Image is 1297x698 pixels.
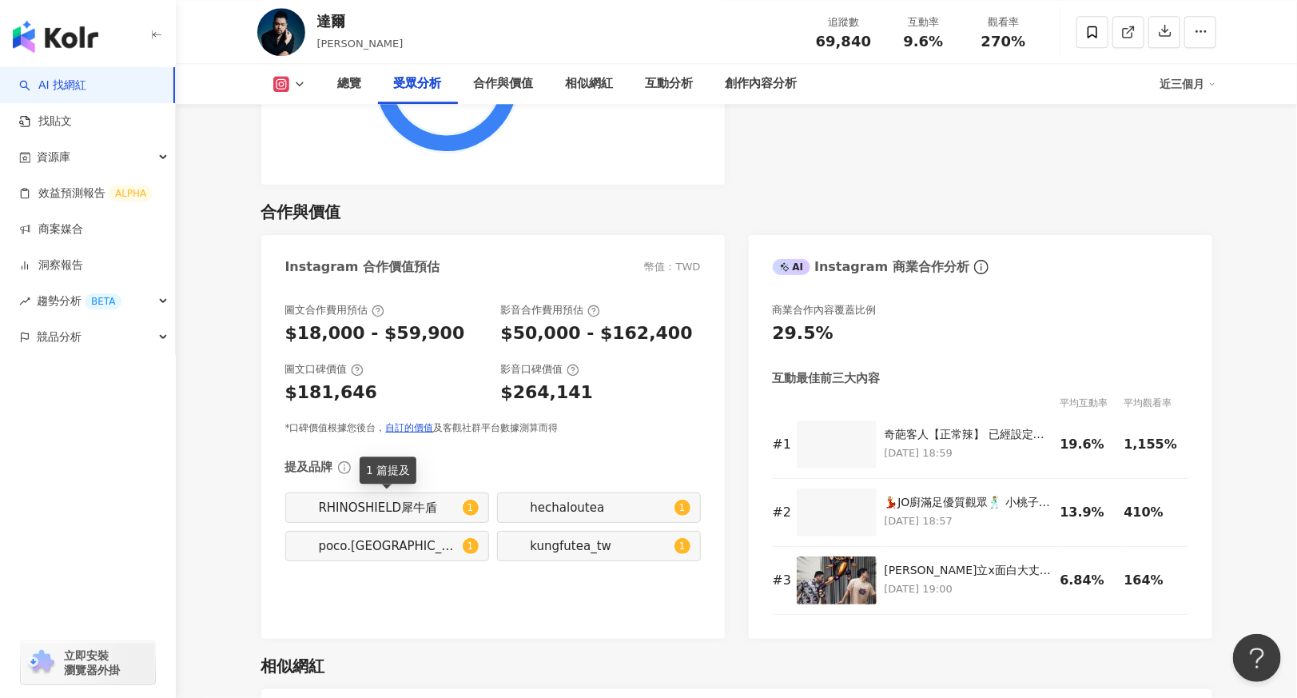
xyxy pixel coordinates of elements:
[1124,572,1180,589] div: 164%
[797,489,877,536] img: 💃🏼JO廚滿足優質觀眾🕺 小桃子JOJO立是吧？ 再送膽大黨+真珠美人魚！大方吧！ #jojo #jojopose #doremi #dandadan #膽大黨
[773,436,789,453] div: # 1
[338,74,362,94] div: 總覽
[679,502,686,513] span: 1
[797,421,877,469] img: 奇葩客人【正常辣】 已經設定了辣度讓你選 你Jo乖乖選嘛😆 本片為⚠️真實案例⚠️ 自@joannel.5dogs Threads串文 #短劇 #服務業 #餐飲業 #奇葩客人
[501,321,693,346] div: $50,000 - $162,400
[19,296,30,307] span: rise
[285,321,465,346] div: $18,000 - $59,900
[19,185,153,201] a: 效益預測報告ALPHA
[1124,504,1180,521] div: 410%
[501,362,579,377] div: 影音口碑價值
[26,650,57,676] img: chrome extension
[64,648,120,677] span: 立即安裝 瀏覽器外掛
[19,221,83,237] a: 商案媒合
[646,74,694,94] div: 互動分析
[257,8,305,56] img: KOL Avatar
[674,500,690,516] sup: 1
[317,11,404,31] div: 達爾
[394,74,442,94] div: 受眾分析
[531,499,670,517] div: hechaloutea
[904,34,944,50] span: 9.6%
[773,321,834,346] div: 29.5%
[463,500,479,516] sup: 1
[507,498,527,517] img: KOL Avatar
[814,14,874,30] div: 追蹤數
[285,258,440,276] div: Instagram 合作價值預估
[386,422,434,433] a: 自訂的價值
[1124,395,1188,411] div: 平均觀看率
[319,499,459,517] div: RHINOSHIELD犀牛盾
[19,257,83,273] a: 洞察報告
[1060,572,1116,589] div: 6.84%
[37,283,121,319] span: 趨勢分析
[773,259,811,275] div: AI
[261,201,341,223] div: 合作與價值
[467,540,474,552] span: 1
[893,14,954,30] div: 互動率
[19,114,72,130] a: 找貼文
[285,459,333,476] div: 提及品牌
[972,257,991,277] span: info-circle
[885,580,1052,598] p: [DATE] 19:00
[13,21,98,53] img: logo
[501,381,594,405] div: $264,141
[507,536,527,556] img: KOL Avatar
[679,540,686,552] span: 1
[1060,395,1124,411] div: 平均互動率
[726,74,798,94] div: 創作內容分析
[37,319,82,355] span: 競品分析
[19,78,86,94] a: searchAI 找網紅
[285,381,378,405] div: $181,646
[296,536,315,556] img: KOL Avatar
[21,641,155,684] a: chrome extension立即安裝 瀏覽器外掛
[773,504,789,521] div: # 2
[296,498,315,517] img: KOL Avatar
[566,74,614,94] div: 相似網紅
[261,655,325,677] div: 相似網紅
[816,33,871,50] span: 69,840
[531,537,670,555] div: kungfutea_tw
[37,139,70,175] span: 資源庫
[885,427,1052,443] div: 奇葩客人【正常辣】 已經設定了辣度讓你選 你Jo乖乖選嘛😆 本片為⚠️真實案例⚠️ 自@joannel.5dogs Threads串文 #短劇 #服務業 #餐飲業 #奇葩客人
[285,421,701,435] div: *口碑價值根據您後台， 及客觀社群平台數據測算而得
[1060,436,1116,453] div: 19.6%
[674,538,690,554] sup: 1
[317,38,404,50] span: [PERSON_NAME]
[885,513,1052,530] p: [DATE] 18:57
[885,445,1052,462] p: [DATE] 18:59
[797,556,877,604] img: JOJO立x面白大丈夫 @funnynoproblem @kent.lin.7816 @012546398 @tung_paul @sandy_chen800318 #jojo #jojopos...
[773,303,877,317] div: 商業合作內容覆蓋比例
[773,370,881,387] div: 互動最佳前三大內容
[360,457,416,484] div: 1 篇提及
[885,563,1052,579] div: [PERSON_NAME]立x面白大丈夫 @funnynoproblem @kent.[PERSON_NAME].7816 @012546398 @tung_paul @sandy_chen80...
[336,459,353,477] span: info-circle
[463,538,479,554] sup: 1
[973,14,1034,30] div: 觀看率
[285,303,384,317] div: 圖文合作費用預估
[319,537,459,555] div: poco.[GEOGRAPHIC_DATA]
[85,293,121,309] div: BETA
[1160,71,1216,97] div: 近三個月
[474,74,534,94] div: 合作與價值
[501,303,600,317] div: 影音合作費用預估
[773,258,969,276] div: Instagram 商業合作分析
[1124,436,1180,453] div: 1,155%
[981,34,1026,50] span: 270%
[467,502,474,513] span: 1
[285,362,364,377] div: 圖文口碑價值
[1233,634,1281,682] iframe: Help Scout Beacon - Open
[885,495,1052,511] div: 💃🏼JO廚滿足優質觀眾🕺 小桃子[PERSON_NAME]立是吧？ 再送膽大黨+真珠美人魚！大方吧！ #jojo #jojopose #doremi #dandadan #膽大黨
[645,260,701,274] div: 幣值：TWD
[773,572,789,589] div: # 3
[1060,504,1116,521] div: 13.9%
